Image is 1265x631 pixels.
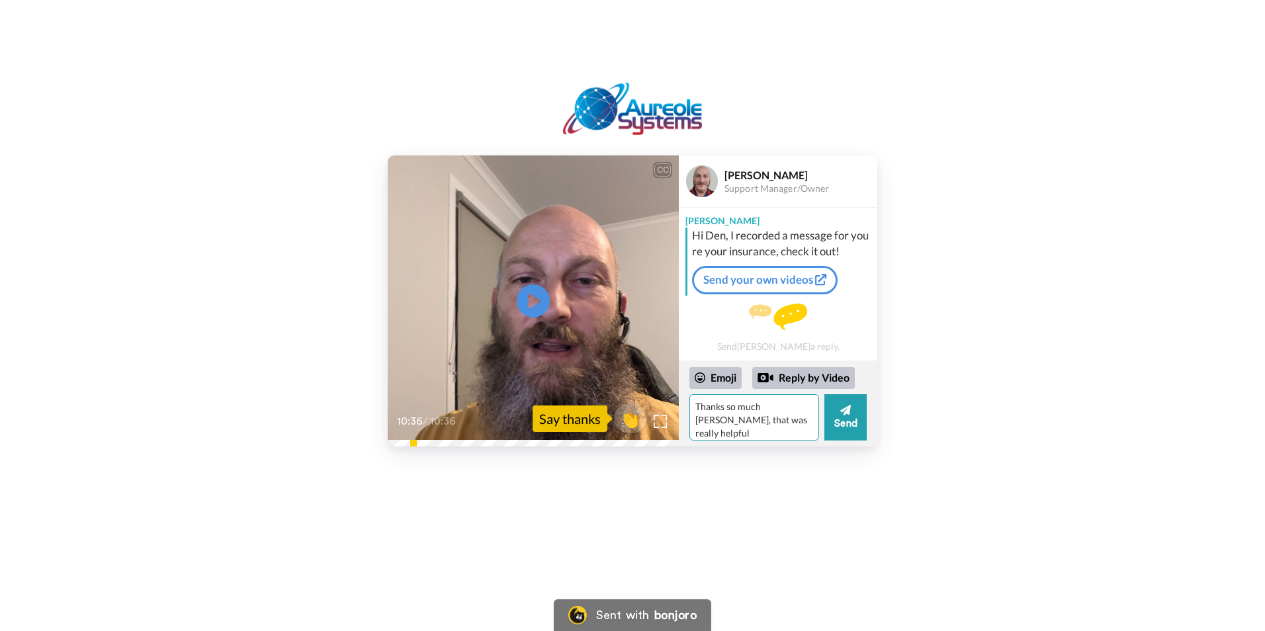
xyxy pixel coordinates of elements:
[423,413,427,429] span: /
[724,183,877,194] div: Support Manager/Owner
[614,408,647,429] span: 👏
[679,208,877,228] div: [PERSON_NAME]
[724,169,877,181] div: [PERSON_NAME]
[654,415,667,428] img: Full screen
[614,403,647,433] button: 👏
[430,413,453,429] span: 10:36
[749,304,807,330] img: message.svg
[692,266,838,294] a: Send your own videos
[679,301,877,355] div: Send [PERSON_NAME] a reply.
[397,413,420,429] span: 10:36
[692,228,874,259] div: Hi Den, I recorded a message for you re your insurance, check it out!
[689,367,742,388] div: Emoji
[824,394,867,441] button: Send
[758,370,773,386] div: Reply by Video
[752,367,855,390] div: Reply by Video
[533,405,607,432] div: Say thanks
[654,163,671,177] div: CC
[686,165,718,197] img: Profile Image
[689,394,819,441] textarea: Thanks so much [PERSON_NAME], that was really helpful
[563,83,702,136] img: logo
